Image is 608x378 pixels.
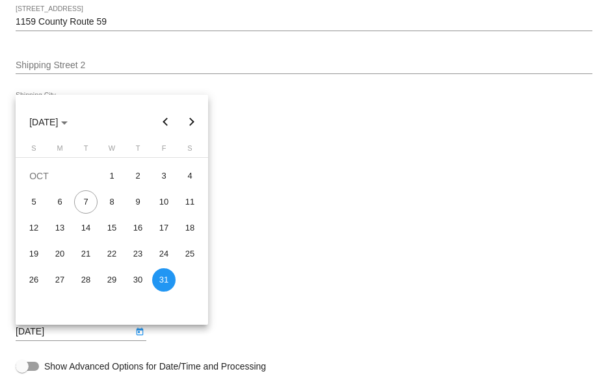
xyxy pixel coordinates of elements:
th: Tuesday [73,144,99,157]
div: 22 [100,242,124,266]
td: October 6, 2025 [47,189,73,215]
div: 18 [178,216,202,240]
td: October 28, 2025 [73,267,99,293]
div: 5 [22,190,46,214]
td: October 15, 2025 [99,215,125,241]
div: 30 [126,268,150,292]
td: October 24, 2025 [151,241,177,267]
td: October 18, 2025 [177,215,203,241]
div: 11 [178,190,202,214]
button: Choose month and year [19,109,78,135]
div: 28 [74,268,98,292]
div: 3 [152,164,176,188]
td: October 22, 2025 [99,241,125,267]
div: 16 [126,216,150,240]
td: October 1, 2025 [99,163,125,189]
td: October 16, 2025 [125,215,151,241]
td: October 5, 2025 [21,189,47,215]
td: October 20, 2025 [47,241,73,267]
div: 23 [126,242,150,266]
th: Thursday [125,144,151,157]
div: 7 [74,190,98,214]
div: 29 [100,268,124,292]
div: 19 [22,242,46,266]
td: OCT [21,163,99,189]
td: October 14, 2025 [73,215,99,241]
div: 1 [100,164,124,188]
td: October 17, 2025 [151,215,177,241]
td: October 8, 2025 [99,189,125,215]
div: 6 [48,190,72,214]
div: 13 [48,216,72,240]
button: Previous month [153,109,179,135]
th: Monday [47,144,73,157]
th: Wednesday [99,144,125,157]
div: 20 [48,242,72,266]
td: October 26, 2025 [21,267,47,293]
td: October 27, 2025 [47,267,73,293]
div: 4 [178,164,202,188]
td: October 23, 2025 [125,241,151,267]
td: October 29, 2025 [99,267,125,293]
td: October 13, 2025 [47,215,73,241]
td: October 11, 2025 [177,189,203,215]
div: 31 [152,268,176,292]
th: Friday [151,144,177,157]
td: October 19, 2025 [21,241,47,267]
td: October 30, 2025 [125,267,151,293]
div: 10 [152,190,176,214]
td: October 31, 2025 [151,267,177,293]
td: October 2, 2025 [125,163,151,189]
td: October 12, 2025 [21,215,47,241]
button: Next month [179,109,205,135]
div: 8 [100,190,124,214]
td: October 3, 2025 [151,163,177,189]
div: 9 [126,190,150,214]
div: 12 [22,216,46,240]
td: October 10, 2025 [151,189,177,215]
div: 25 [178,242,202,266]
td: October 9, 2025 [125,189,151,215]
div: 17 [152,216,176,240]
span: [DATE] [29,117,68,127]
div: 14 [74,216,98,240]
th: Sunday [21,144,47,157]
td: October 7, 2025 [73,189,99,215]
div: 21 [74,242,98,266]
th: Saturday [177,144,203,157]
td: October 25, 2025 [177,241,203,267]
div: 2 [126,164,150,188]
div: 26 [22,268,46,292]
div: 24 [152,242,176,266]
td: October 4, 2025 [177,163,203,189]
td: October 21, 2025 [73,241,99,267]
div: 15 [100,216,124,240]
div: 27 [48,268,72,292]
